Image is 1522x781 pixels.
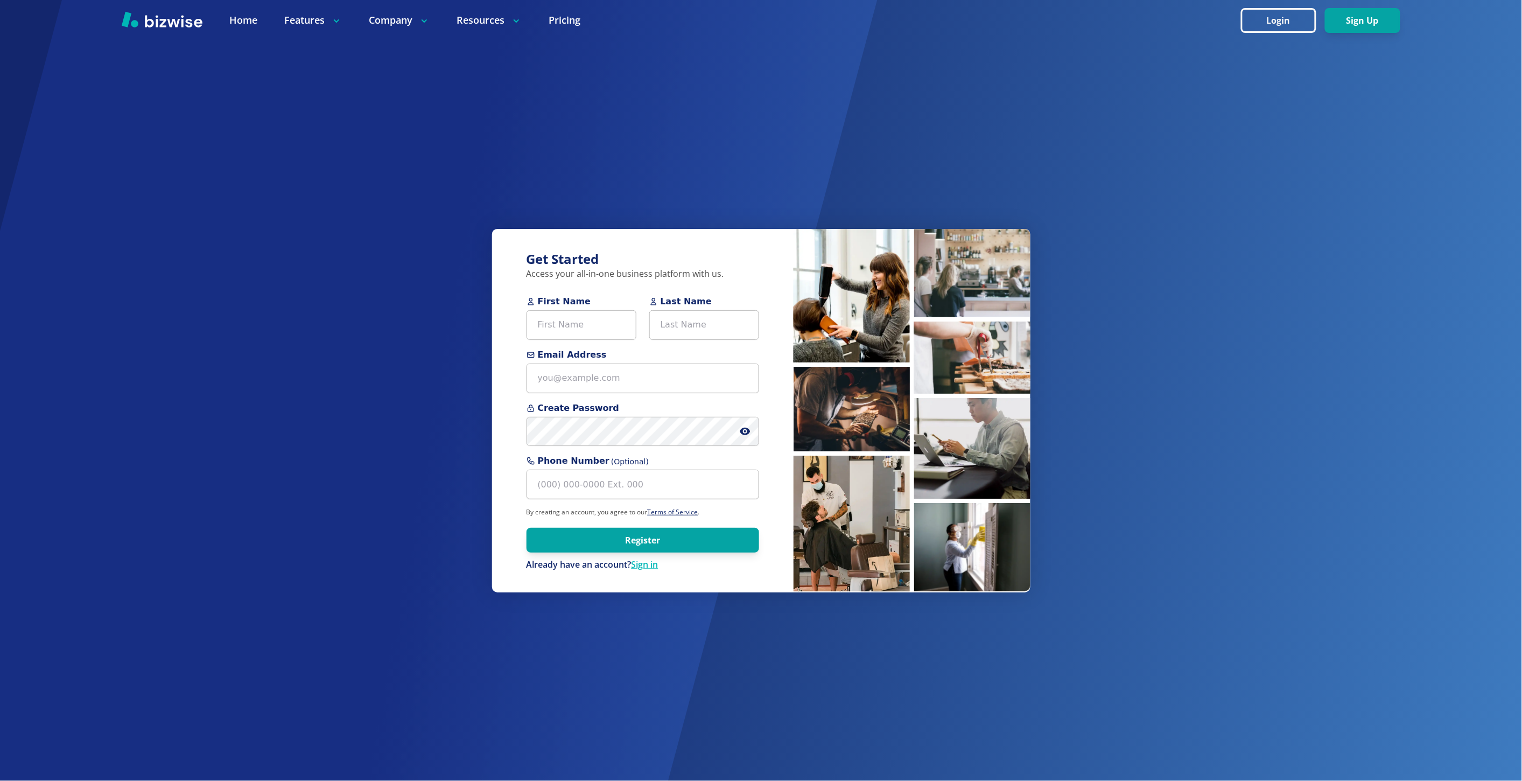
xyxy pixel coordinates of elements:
[457,13,522,27] p: Resources
[527,268,759,280] p: Access your all-in-one business platform with us.
[527,559,759,571] p: Already have an account?
[549,13,580,27] a: Pricing
[122,11,202,27] img: Bizwise Logo
[527,348,759,361] span: Email Address
[649,295,759,308] span: Last Name
[527,559,759,571] div: Already have an account?Sign in
[527,402,759,415] span: Create Password
[527,364,759,393] input: you@example.com
[649,310,759,340] input: Last Name
[914,322,1030,394] img: Pastry chef making pastries
[648,507,698,517] a: Terms of Service
[527,455,759,468] span: Phone Number
[611,456,649,468] span: (Optional)
[1241,16,1325,26] a: Login
[914,398,1030,499] img: Man working on laptop
[527,310,636,340] input: First Name
[369,13,430,27] p: Company
[1241,8,1316,33] button: Login
[1325,8,1400,33] button: Sign Up
[632,559,658,570] a: Sign in
[794,229,910,362] img: Hairstylist blow drying hair
[527,470,759,499] input: (000) 000-0000 Ext. 000
[914,229,1030,317] img: People waiting at coffee bar
[794,456,910,591] img: Barber cutting hair
[1325,16,1400,26] a: Sign Up
[527,508,759,517] p: By creating an account, you agree to our .
[527,295,636,308] span: First Name
[914,503,1030,591] img: Cleaner sanitizing windows
[794,367,910,451] img: Man inspecting coffee beans
[527,250,759,268] h3: Get Started
[229,13,257,27] a: Home
[527,528,759,553] button: Register
[284,13,342,27] p: Features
